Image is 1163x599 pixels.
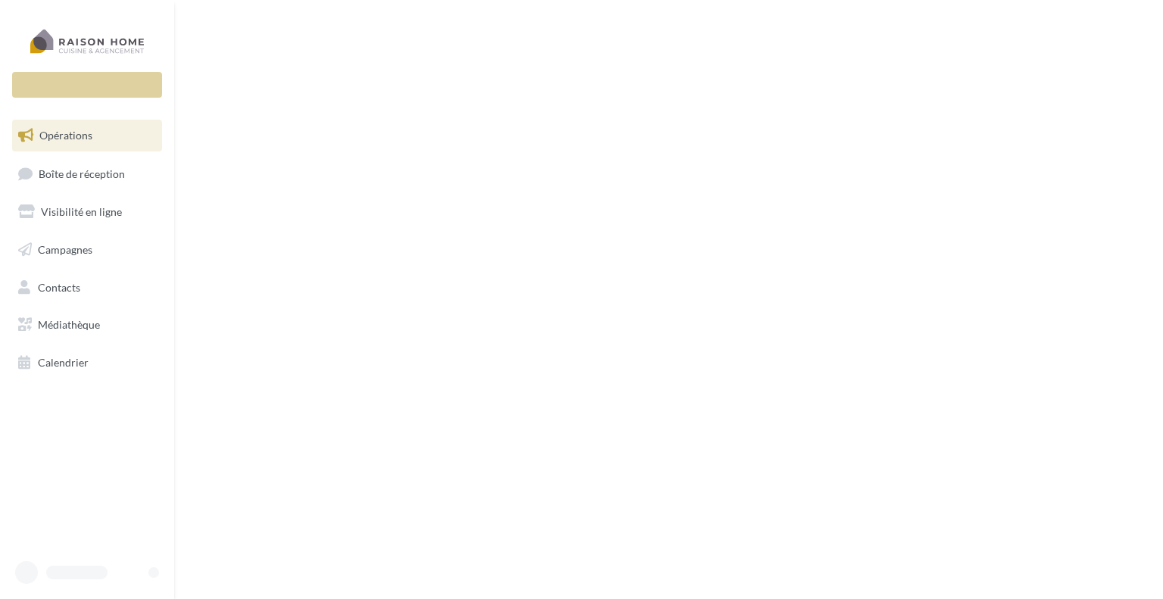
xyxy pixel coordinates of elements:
[38,318,100,331] span: Médiathèque
[9,120,165,151] a: Opérations
[39,167,125,179] span: Boîte de réception
[39,129,92,142] span: Opérations
[38,280,80,293] span: Contacts
[9,234,165,266] a: Campagnes
[41,205,122,218] span: Visibilité en ligne
[9,158,165,190] a: Boîte de réception
[9,196,165,228] a: Visibilité en ligne
[9,309,165,341] a: Médiathèque
[9,272,165,304] a: Contacts
[38,243,92,256] span: Campagnes
[12,72,162,98] div: Nouvelle campagne
[9,347,165,379] a: Calendrier
[38,356,89,369] span: Calendrier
